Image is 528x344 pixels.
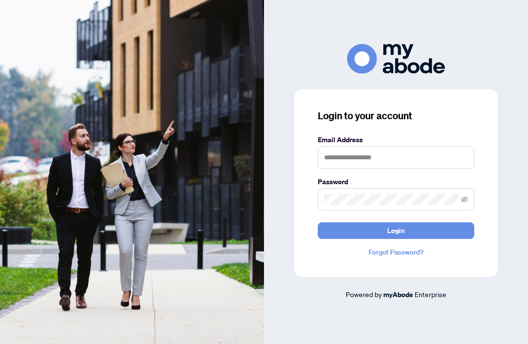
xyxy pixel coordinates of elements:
a: Forgot Password? [318,247,474,258]
button: Login [318,222,474,239]
span: Enterprise [415,290,446,299]
label: Email Address [318,134,474,145]
span: Login [387,223,405,238]
img: ma-logo [347,44,445,74]
h3: Login to your account [318,109,474,123]
label: Password [318,176,474,187]
span: eye-invisible [461,196,468,203]
a: myAbode [383,289,413,300]
span: Powered by [346,290,382,299]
